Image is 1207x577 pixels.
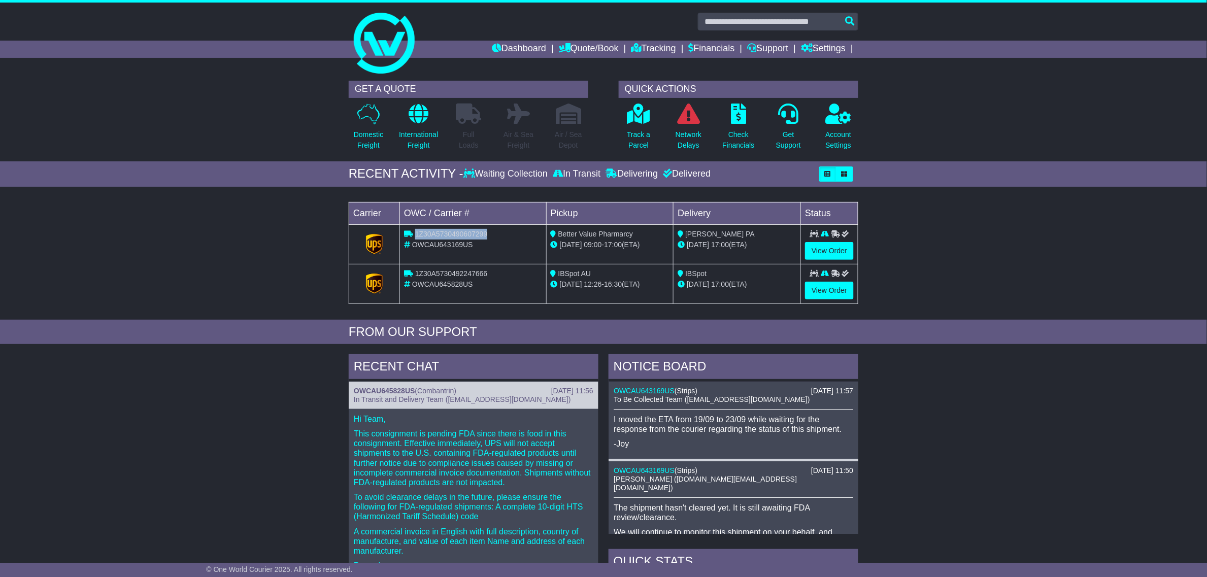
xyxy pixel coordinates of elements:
p: To avoid clearance delays in the future, please ensure the following for FDA-regulated shipments:... [354,492,593,522]
a: Support [748,41,789,58]
span: [DATE] [687,241,709,249]
p: Full Loads [456,129,481,151]
p: I moved the ETA from 19/09 to 23/09 while waiting for the response from the courier regarding the... [614,415,853,434]
a: OWCAU643169US [614,387,675,395]
span: 17:00 [604,241,622,249]
span: Combantrin [417,387,454,395]
a: Dashboard [492,41,546,58]
div: [DATE] 11:50 [811,466,853,475]
p: Get Support [776,129,801,151]
span: IBSpot AU [558,269,591,278]
a: OWCAU645828US [354,387,415,395]
a: Financials [689,41,735,58]
span: 12:26 [584,280,602,288]
div: Delivered [660,168,711,180]
div: GET A QUOTE [349,81,588,98]
p: Air / Sea Depot [555,129,582,151]
p: -Joy [614,439,853,449]
div: (ETA) [678,279,796,290]
div: ( ) [614,387,853,395]
p: Air & Sea Freight [504,129,533,151]
span: To Be Collected Team ([EMAIL_ADDRESS][DOMAIN_NAME]) [614,395,810,403]
td: Carrier [349,202,400,224]
span: Better Value Pharmarcy [558,230,633,238]
div: [DATE] 11:57 [811,387,853,395]
div: Waiting Collection [463,168,550,180]
span: Strips [677,466,695,474]
p: This consignment is pending FDA since there is food in this consignment. Effective immediately, U... [354,429,593,487]
div: RECENT CHAT [349,354,598,382]
div: Delivering [603,168,660,180]
div: - (ETA) [551,240,669,250]
span: 09:00 [584,241,602,249]
span: IBSpot [685,269,707,278]
span: 1Z30A5730492247666 [415,269,487,278]
span: 1Z30A5730490607299 [415,230,487,238]
a: View Order [805,242,854,260]
a: GetSupport [776,103,801,156]
div: NOTICE BOARD [609,354,858,382]
a: Tracking [631,41,676,58]
p: Network Delays [676,129,701,151]
span: 17:00 [711,280,729,288]
p: Regards, [354,561,593,570]
p: Domestic Freight [354,129,383,151]
span: [PERSON_NAME] PA [685,230,755,238]
a: Settings [801,41,846,58]
div: [DATE] 11:56 [551,387,593,395]
a: CheckFinancials [722,103,755,156]
div: In Transit [550,168,603,180]
p: Account Settings [826,129,852,151]
span: OWCAU643169US [412,241,473,249]
img: GetCarrierServiceLogo [366,234,383,254]
div: FROM OUR SUPPORT [349,325,858,340]
span: 16:30 [604,280,622,288]
a: InternationalFreight [398,103,439,156]
td: Status [801,202,858,224]
td: Pickup [546,202,674,224]
div: (ETA) [678,240,796,250]
p: The shipment hasn't cleared yet. It is still awaiting FDA review/clearance. [614,503,853,522]
img: GetCarrierServiceLogo [366,274,383,294]
div: QUICK ACTIONS [619,81,858,98]
td: OWC / Carrier # [400,202,547,224]
span: © One World Courier 2025. All rights reserved. [206,565,353,573]
div: Quick Stats [609,549,858,576]
div: ( ) [614,466,853,475]
p: We will continue to monitor this shipment on your behalf, and update you when we receive any info... [614,527,853,547]
p: Hi Team, [354,414,593,424]
span: Strips [677,387,695,395]
a: NetworkDelays [675,103,702,156]
span: [PERSON_NAME] ([DOMAIN_NAME][EMAIL_ADDRESS][DOMAIN_NAME]) [614,475,797,492]
span: [DATE] [560,280,582,288]
a: DomesticFreight [353,103,384,156]
span: [DATE] [687,280,709,288]
div: RECENT ACTIVITY - [349,166,463,181]
a: Quote/Book [559,41,619,58]
span: OWCAU645828US [412,280,473,288]
span: In Transit and Delivery Team ([EMAIL_ADDRESS][DOMAIN_NAME]) [354,395,571,403]
p: International Freight [399,129,438,151]
p: Track a Parcel [627,129,650,151]
a: Track aParcel [626,103,651,156]
div: - (ETA) [551,279,669,290]
td: Delivery [674,202,801,224]
p: A commercial invoice in English with full description, country of manufacture, and value of each ... [354,527,593,556]
span: 17:00 [711,241,729,249]
a: AccountSettings [825,103,852,156]
div: ( ) [354,387,593,395]
span: [DATE] [560,241,582,249]
p: Check Financials [723,129,755,151]
a: OWCAU643169US [614,466,675,474]
a: View Order [805,282,854,299]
